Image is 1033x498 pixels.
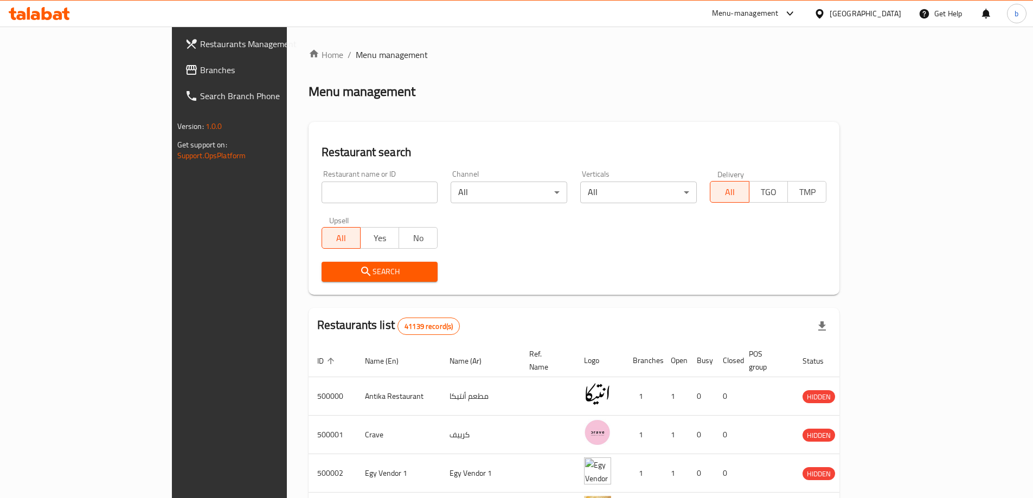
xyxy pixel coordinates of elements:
span: All [326,230,356,246]
h2: Menu management [309,83,415,100]
td: Egy Vendor 1 [356,454,441,493]
a: Restaurants Management [176,31,344,57]
span: HIDDEN [803,391,835,403]
div: Export file [809,313,835,339]
h2: Restaurant search [322,144,827,160]
img: Antika Restaurant [584,380,611,408]
span: Get support on: [177,138,227,152]
li: / [348,48,351,61]
td: 1 [624,454,662,493]
th: Logo [575,344,624,377]
td: 1 [624,416,662,454]
span: Restaurants Management [200,37,336,50]
span: HIDDEN [803,429,835,442]
div: [GEOGRAPHIC_DATA] [830,8,901,20]
button: No [399,227,438,249]
div: HIDDEN [803,467,835,480]
td: 0 [714,377,740,416]
span: All [715,184,745,200]
div: HIDDEN [803,390,835,403]
span: Status [803,354,838,367]
td: 1 [624,377,662,416]
div: Menu-management [712,7,779,20]
h2: Restaurants list [317,317,460,335]
td: Egy Vendor 1 [441,454,521,493]
span: Name (En) [365,354,413,367]
td: Crave [356,416,441,454]
span: Branches [200,63,336,76]
a: Support.OpsPlatform [177,148,246,163]
button: Search [322,262,438,282]
span: TGO [754,184,784,200]
span: 41139 record(s) [398,321,459,332]
span: ID [317,354,338,367]
button: Yes [360,227,399,249]
span: TMP [792,184,822,200]
nav: breadcrumb [309,48,840,61]
label: Delivery [717,170,745,178]
span: b [1015,8,1018,20]
label: Upsell [329,216,349,224]
td: 0 [714,416,740,454]
td: 1 [662,454,688,493]
a: Branches [176,57,344,83]
img: Crave [584,419,611,446]
span: Ref. Name [529,347,562,373]
td: 1 [662,377,688,416]
div: Total records count [397,318,460,335]
div: All [580,182,697,203]
span: 1.0.0 [206,119,222,133]
img: Egy Vendor 1 [584,457,611,484]
td: Antika Restaurant [356,377,441,416]
input: Search for restaurant name or ID.. [322,182,438,203]
td: كرييف [441,416,521,454]
span: Search Branch Phone [200,89,336,102]
span: No [403,230,433,246]
td: 0 [714,454,740,493]
th: Busy [688,344,714,377]
span: Version: [177,119,204,133]
td: 1 [662,416,688,454]
button: All [710,181,749,203]
div: All [451,182,567,203]
button: TMP [787,181,826,203]
td: 0 [688,454,714,493]
button: All [322,227,361,249]
span: HIDDEN [803,468,835,480]
button: TGO [749,181,788,203]
span: Search [330,265,429,279]
td: 0 [688,416,714,454]
a: Search Branch Phone [176,83,344,109]
th: Open [662,344,688,377]
td: مطعم أنتيكا [441,377,521,416]
span: Name (Ar) [450,354,496,367]
th: Closed [714,344,740,377]
td: 0 [688,377,714,416]
span: POS group [749,347,781,373]
span: Menu management [356,48,428,61]
span: Yes [365,230,395,246]
th: Branches [624,344,662,377]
